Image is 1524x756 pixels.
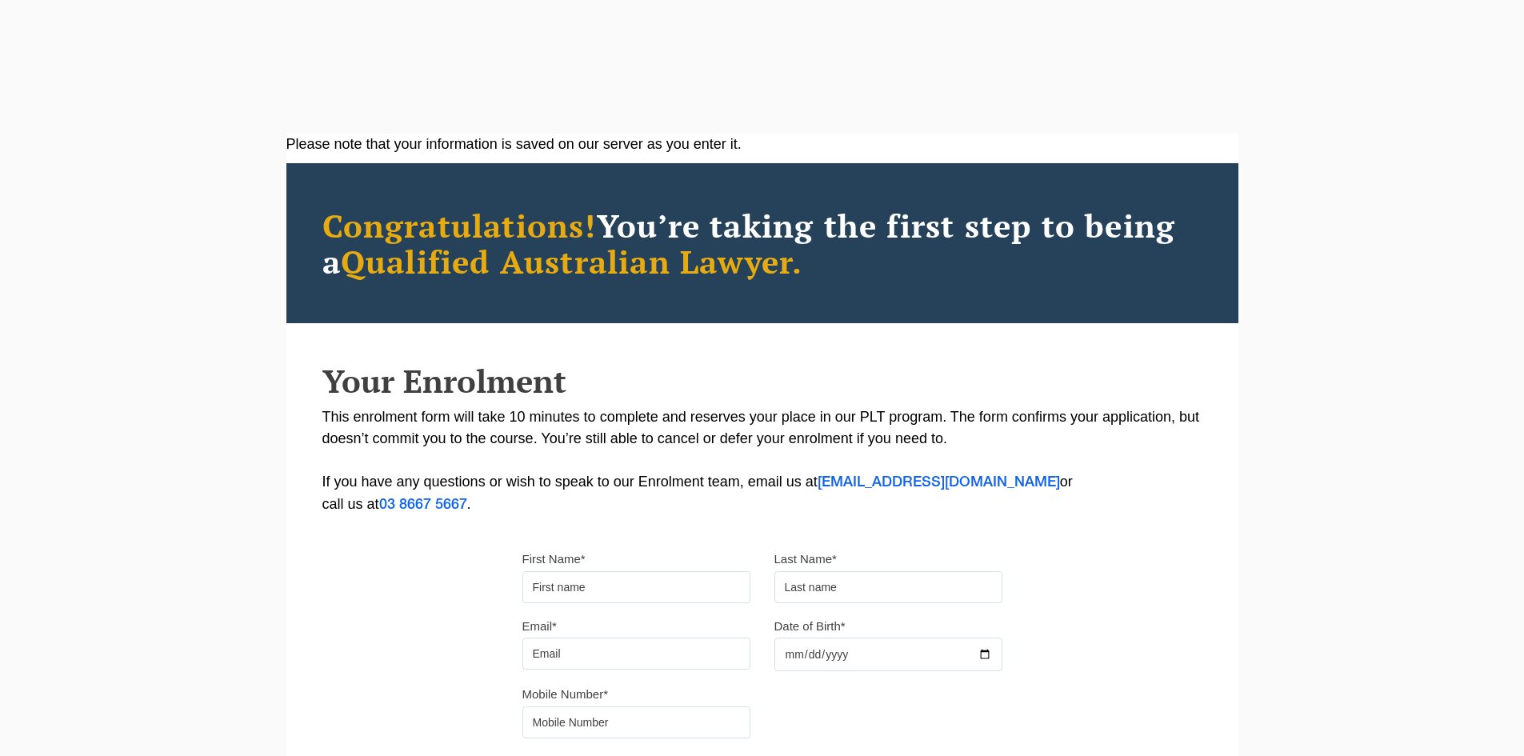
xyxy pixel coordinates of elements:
a: [EMAIL_ADDRESS][DOMAIN_NAME] [818,476,1060,489]
span: Congratulations! [322,204,597,246]
span: Qualified Australian Lawyer. [341,240,803,282]
h2: Your Enrolment [322,363,1202,398]
label: Mobile Number* [522,686,609,702]
label: Last Name* [774,551,837,567]
label: First Name* [522,551,586,567]
label: Date of Birth* [774,618,846,634]
p: This enrolment form will take 10 minutes to complete and reserves your place in our PLT program. ... [322,406,1202,516]
input: Email [522,638,750,670]
input: First name [522,571,750,603]
h2: You’re taking the first step to being a [322,207,1202,279]
input: Mobile Number [522,706,750,738]
input: Last name [774,571,1002,603]
a: 03 8667 5667 [379,498,467,511]
label: Email* [522,618,557,634]
div: Please note that your information is saved on our server as you enter it. [286,134,1238,155]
